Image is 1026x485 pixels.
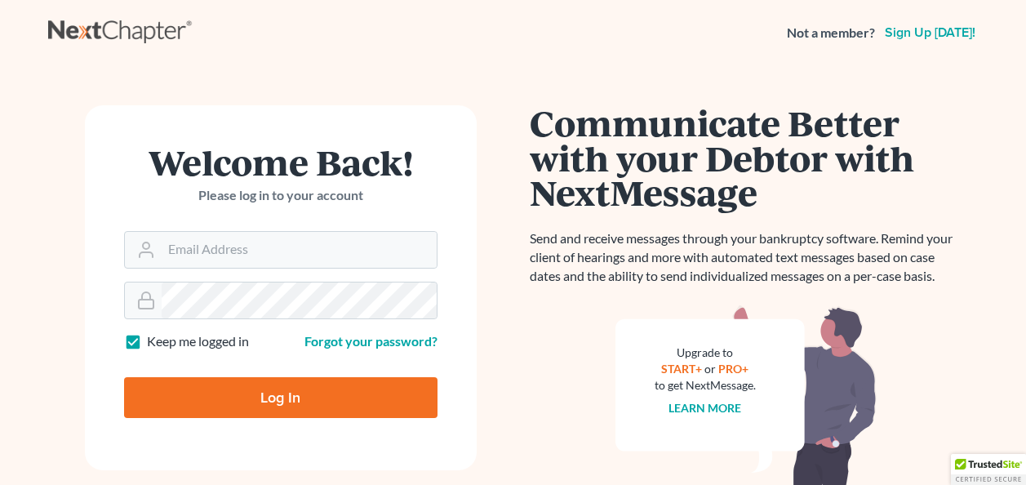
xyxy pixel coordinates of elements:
div: Upgrade to [655,345,756,361]
p: Send and receive messages through your bankruptcy software. Remind your client of hearings and mo... [530,229,962,286]
h1: Welcome Back! [124,145,437,180]
a: Sign up [DATE]! [882,26,979,39]
label: Keep me logged in [147,332,249,351]
p: Please log in to your account [124,186,437,205]
div: to get NextMessage. [655,377,756,394]
strong: Not a member? [787,24,875,42]
a: Learn more [668,401,741,415]
a: Forgot your password? [304,333,437,349]
span: or [704,362,716,376]
div: TrustedSite Certified [951,454,1026,485]
input: Log In [124,377,437,418]
a: PRO+ [718,362,748,376]
a: START+ [661,362,702,376]
h1: Communicate Better with your Debtor with NextMessage [530,105,962,210]
input: Email Address [162,232,437,268]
